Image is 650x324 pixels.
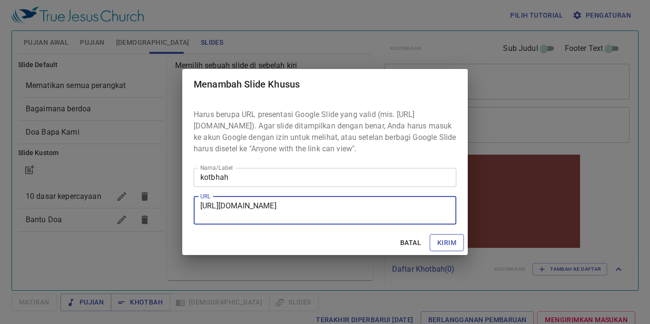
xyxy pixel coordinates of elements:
[399,237,422,249] span: Batal
[200,201,450,219] textarea: [URL][DOMAIN_NAME]
[430,234,464,252] button: Kirim
[437,237,456,249] span: Kirim
[395,234,426,252] button: Batal
[194,77,456,92] h2: Menambah Slide Khusus
[194,109,456,155] p: Harus berupa URL presentasi Google Slide yang valid (mis. [URL][DOMAIN_NAME]). Agar slide ditampi...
